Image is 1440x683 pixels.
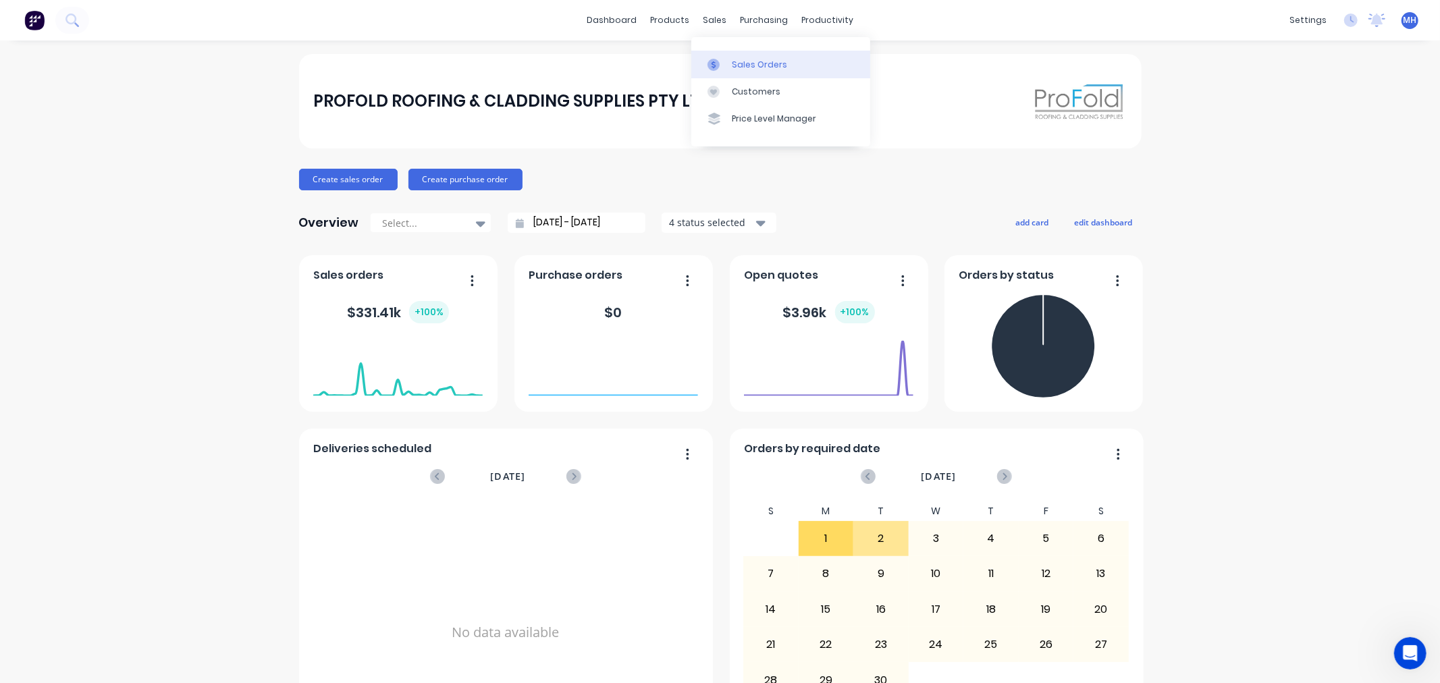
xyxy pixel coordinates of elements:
[799,557,853,591] div: 8
[732,86,780,98] div: Customers
[744,441,880,457] span: Orders by required date
[744,628,798,661] div: 21
[1074,522,1128,555] div: 6
[669,215,754,229] div: 4 status selected
[732,113,816,125] div: Price Level Manager
[691,51,870,78] a: Sales Orders
[909,628,963,661] div: 24
[909,557,963,591] div: 10
[733,10,795,30] div: purchasing
[1007,213,1058,231] button: add card
[854,522,908,555] div: 2
[963,501,1019,521] div: T
[854,628,908,661] div: 23
[909,522,963,555] div: 3
[529,267,622,283] span: Purchase orders
[799,628,853,661] div: 22
[744,557,798,591] div: 7
[1074,593,1128,626] div: 20
[964,593,1018,626] div: 18
[783,301,875,323] div: $ 3.96k
[408,169,523,190] button: Create purchase order
[853,501,909,521] div: T
[799,501,854,521] div: M
[744,593,798,626] div: 14
[1074,557,1128,591] div: 13
[1404,14,1417,26] span: MH
[347,301,449,323] div: $ 331.41k
[299,169,398,190] button: Create sales order
[909,593,963,626] div: 17
[580,10,643,30] a: dashboard
[1019,522,1073,555] div: 5
[1074,628,1128,661] div: 27
[24,10,45,30] img: Factory
[1073,501,1129,521] div: S
[490,469,525,484] span: [DATE]
[696,10,733,30] div: sales
[605,302,622,323] div: $ 0
[643,10,696,30] div: products
[799,593,853,626] div: 15
[1019,557,1073,591] div: 12
[835,301,875,323] div: + 100 %
[1394,637,1426,670] iframe: Intercom live chat
[1283,10,1333,30] div: settings
[732,59,787,71] div: Sales Orders
[313,88,712,115] div: PROFOLD ROOFING & CLADDING SUPPLIES PTY LTD
[959,267,1054,283] span: Orders by status
[964,628,1018,661] div: 25
[743,501,799,521] div: S
[854,593,908,626] div: 16
[964,522,1018,555] div: 4
[1019,593,1073,626] div: 19
[1019,501,1074,521] div: F
[744,267,818,283] span: Open quotes
[1032,78,1127,125] img: PROFOLD ROOFING & CLADDING SUPPLIES PTY LTD
[921,469,956,484] span: [DATE]
[409,301,449,323] div: + 100 %
[909,501,964,521] div: W
[1066,213,1142,231] button: edit dashboard
[964,557,1018,591] div: 11
[1019,628,1073,661] div: 26
[795,10,860,30] div: productivity
[662,213,776,233] button: 4 status selected
[313,267,383,283] span: Sales orders
[799,522,853,555] div: 1
[299,209,359,236] div: Overview
[854,557,908,591] div: 9
[691,105,870,132] a: Price Level Manager
[691,78,870,105] a: Customers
